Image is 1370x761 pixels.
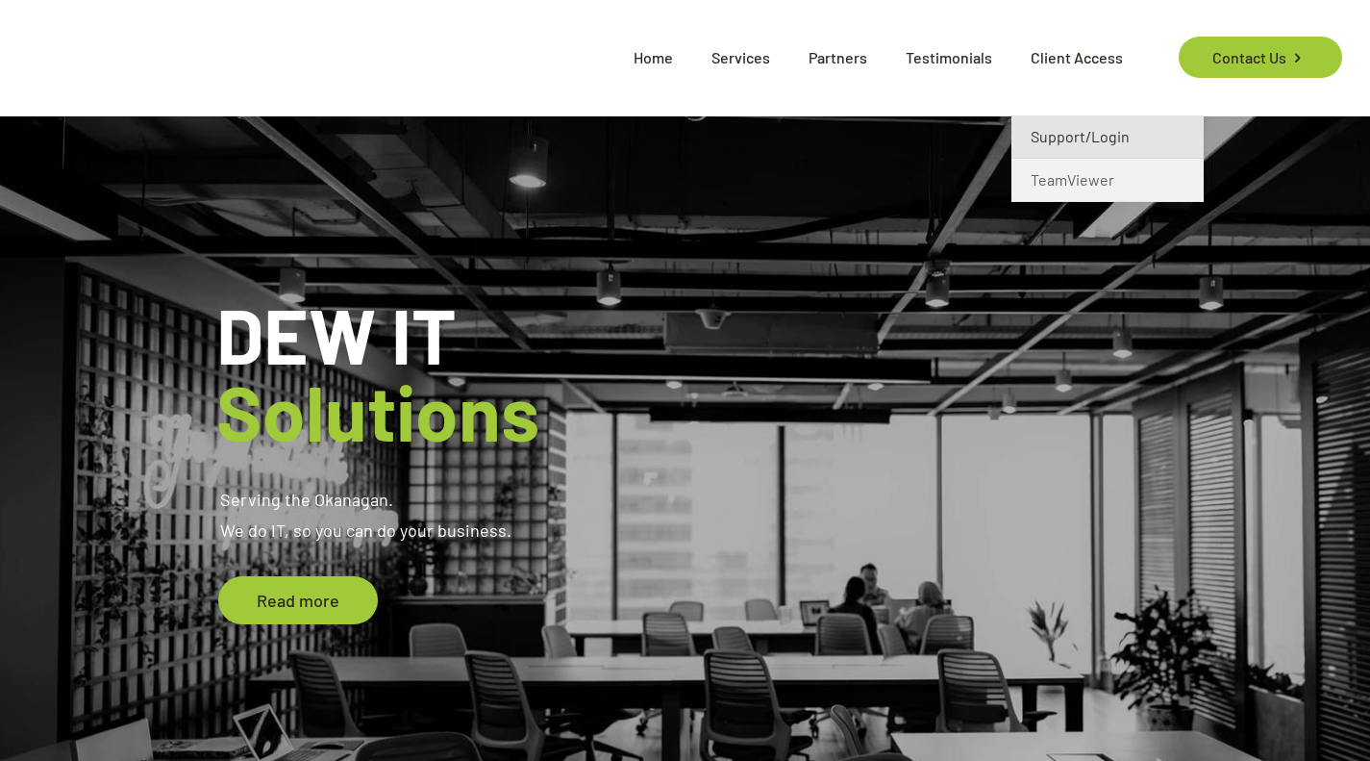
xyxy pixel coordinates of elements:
span: TeamViewer [1031,168,1114,191]
a: Support/Login [1011,115,1204,159]
span: Support/Login [1031,125,1130,148]
span: Client Access [1011,29,1142,87]
a: TeamViewer [1011,159,1204,202]
rs-layer: DEW IT [216,295,539,449]
span: Home [614,29,692,87]
rs-layer: Serving the Okanagan. We do IT, so you can do your business. [220,484,511,545]
span: Solutions [216,365,539,457]
span: Testimonials [886,29,1011,87]
a: Contact Us [1179,37,1341,78]
span: Services [692,29,789,87]
span: Partners [789,29,886,87]
a: Read more [218,576,378,624]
